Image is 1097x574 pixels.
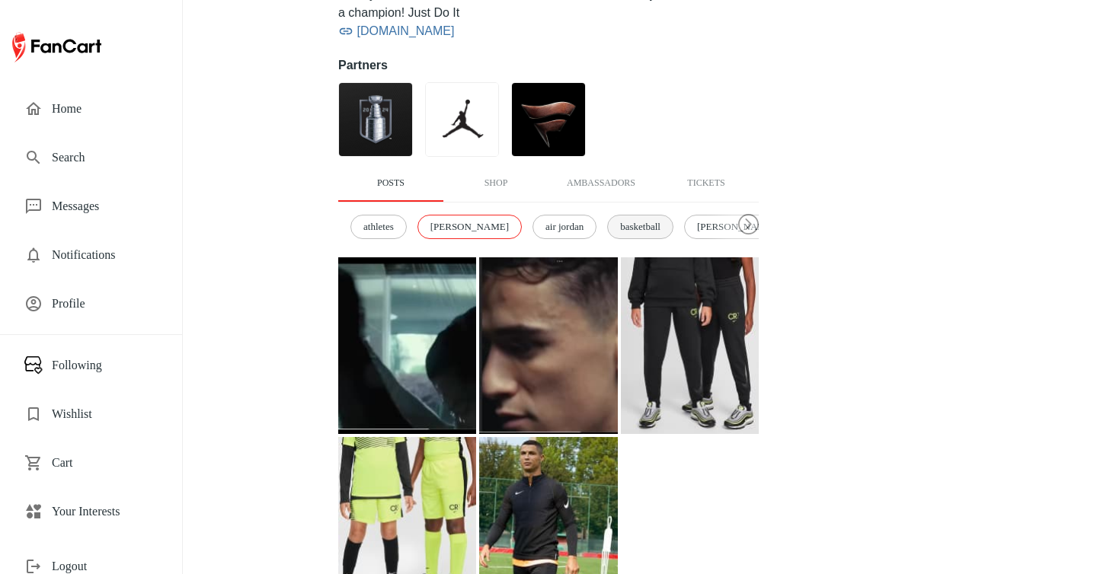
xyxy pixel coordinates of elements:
[537,219,592,234] span: air jordan
[607,215,673,239] div: basketball
[52,454,158,472] span: Cart
[479,257,617,434] img: post image
[12,91,170,127] div: Home
[417,215,522,239] div: [PERSON_NAME]
[338,82,413,157] img: 968cd214e0-1816-11ef-aacc-f7b0515c1b2d.jpg
[12,347,170,384] div: Following
[52,356,158,375] span: Following
[12,29,101,65] img: FanCart logo
[52,148,158,167] span: Search
[12,285,170,322] div: Profile
[338,257,476,434] img: post image
[355,219,402,234] span: athletes
[52,405,158,423] span: Wishlist
[52,295,158,313] span: Profile
[350,215,407,239] div: athletes
[443,165,548,202] button: Shop
[52,197,158,215] span: Messages
[12,139,170,176] div: Search
[12,188,170,225] div: Messages
[548,165,654,202] button: Ambassadors
[12,493,170,530] div: Your Interests
[12,396,170,432] div: Wishlist
[511,82,586,157] img: 9063fb5cc0-70f9-11ef-8069-213eeceee794.jpg
[52,100,158,118] span: Home
[52,502,158,521] span: Your Interests
[52,246,158,264] span: Notifications
[338,165,443,202] button: Posts
[654,165,759,202] button: Tickets
[612,219,669,234] span: basketball
[621,257,759,434] img: post image
[12,237,170,273] div: Notifications
[533,215,596,239] div: air jordan
[422,219,517,234] span: [PERSON_NAME]
[425,82,500,157] img: 89fde80fc0-def2-11ee-b058-731d97ce605b.jpg
[12,445,170,481] div: Cart
[357,22,454,40] a: [DOMAIN_NAME]
[684,215,788,239] div: [PERSON_NAME]
[338,56,759,75] h4: Partners
[689,219,784,234] span: [PERSON_NAME]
